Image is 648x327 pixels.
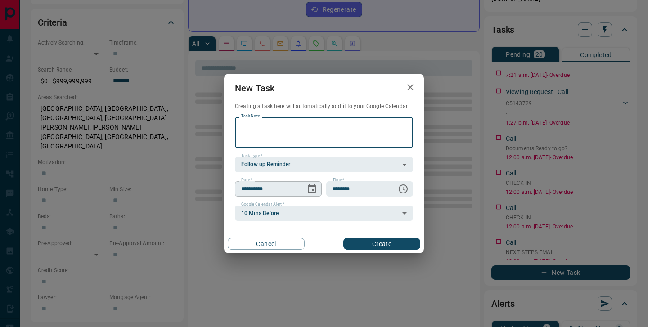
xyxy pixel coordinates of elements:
button: Choose time, selected time is 6:00 AM [394,180,412,198]
h2: New Task [224,74,285,103]
div: 10 Mins Before [235,206,413,221]
button: Cancel [228,238,305,250]
div: Follow up Reminder [235,157,413,172]
button: Create [343,238,420,250]
label: Time [333,177,344,183]
label: Date [241,177,252,183]
button: Choose date, selected date is Sep 16, 2025 [303,180,321,198]
label: Task Note [241,113,260,119]
label: Google Calendar Alert [241,202,284,207]
label: Task Type [241,153,262,159]
p: Creating a task here will automatically add it to your Google Calendar. [235,103,413,110]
